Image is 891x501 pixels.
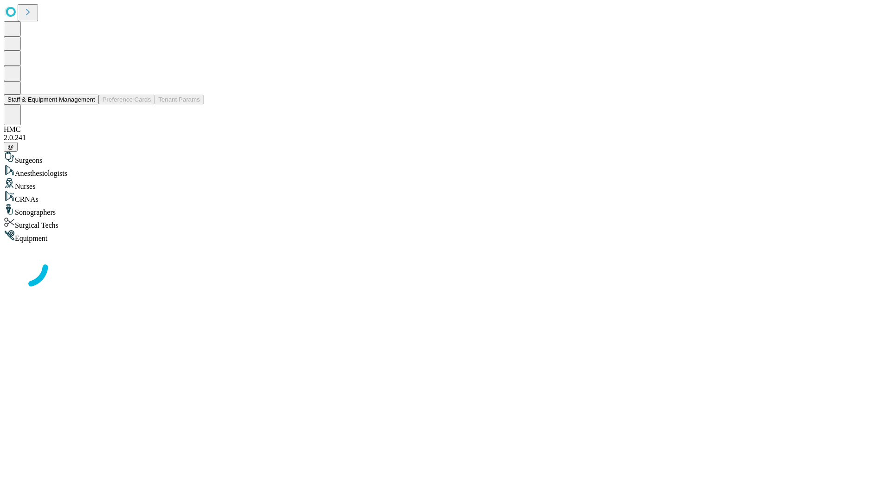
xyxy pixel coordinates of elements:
[99,95,155,104] button: Preference Cards
[4,165,887,178] div: Anesthesiologists
[4,204,887,217] div: Sonographers
[4,152,887,165] div: Surgeons
[4,134,887,142] div: 2.0.241
[155,95,204,104] button: Tenant Params
[4,95,99,104] button: Staff & Equipment Management
[4,217,887,230] div: Surgical Techs
[4,230,887,243] div: Equipment
[7,143,14,150] span: @
[4,191,887,204] div: CRNAs
[4,178,887,191] div: Nurses
[4,125,887,134] div: HMC
[4,142,18,152] button: @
